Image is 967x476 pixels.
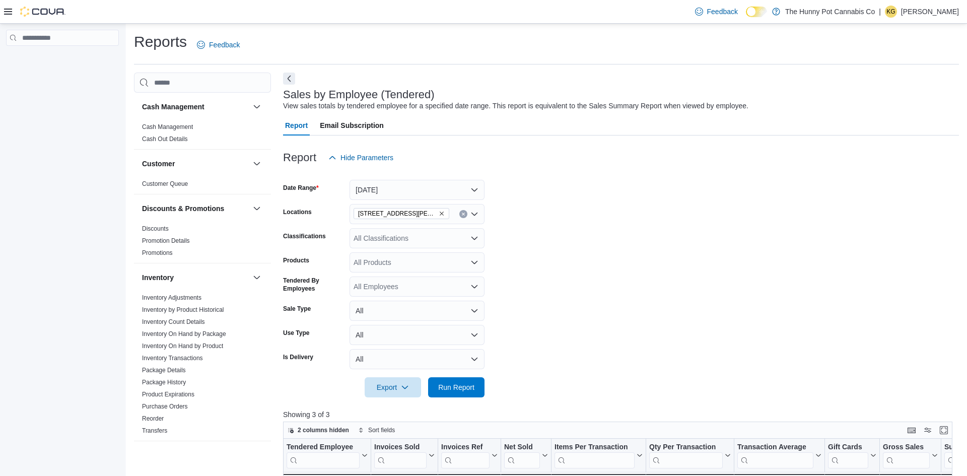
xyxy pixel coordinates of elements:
[142,378,186,386] span: Package History
[879,6,881,18] p: |
[283,232,326,240] label: Classifications
[885,6,897,18] div: Kelsey Gourdine
[142,318,205,325] a: Inventory Count Details
[142,427,167,435] span: Transfers
[365,377,421,397] button: Export
[358,209,437,219] span: [STREET_ADDRESS][PERSON_NAME]
[649,443,723,468] div: Qty Per Transaction
[691,2,742,22] a: Feedback
[828,443,876,468] button: Gift Cards
[142,330,226,337] a: Inventory On Hand by Package
[134,223,271,263] div: Discounts & Promotions
[470,258,478,266] button: Open list of options
[6,48,119,72] nav: Complex example
[287,443,368,468] button: Tendered Employee
[142,294,201,301] a: Inventory Adjustments
[283,329,309,337] label: Use Type
[354,424,399,436] button: Sort fields
[142,135,188,143] a: Cash Out Details
[142,354,203,362] span: Inventory Transactions
[883,443,938,468] button: Gross Sales
[134,292,271,441] div: Inventory
[441,443,498,468] button: Invoices Ref
[285,115,308,135] span: Report
[142,123,193,130] a: Cash Management
[287,443,360,468] div: Tendered Employee
[555,443,635,452] div: Items Per Transaction
[441,443,490,468] div: Invoices Ref
[350,180,485,200] button: [DATE]
[649,443,723,452] div: Qty Per Transaction
[142,159,175,169] h3: Customer
[470,210,478,218] button: Open list of options
[251,202,263,215] button: Discounts & Promotions
[368,426,395,434] span: Sort fields
[142,180,188,187] a: Customer Queue
[142,366,186,374] span: Package Details
[283,101,748,111] div: View sales totals by tendered employee for a specified date range. This report is equivalent to t...
[828,443,868,468] div: Gift Card Sales
[428,377,485,397] button: Run Report
[142,237,190,245] span: Promotion Details
[354,208,449,219] span: 1288 Ritson Rd N
[504,443,540,468] div: Net Sold
[142,343,223,350] a: Inventory On Hand by Product
[142,403,188,410] a: Purchase Orders
[142,306,224,313] a: Inventory by Product Historical
[142,415,164,422] a: Reorder
[459,210,467,218] button: Clear input
[142,203,224,214] h3: Discounts & Promotions
[340,153,393,163] span: Hide Parameters
[209,40,240,50] span: Feedback
[439,211,445,217] button: Remove 1288 Ritson Rd N from selection in this group
[737,443,813,468] div: Transaction Average
[922,424,934,436] button: Display options
[886,6,895,18] span: KG
[737,443,813,452] div: Transaction Average
[251,449,263,461] button: Loyalty
[142,102,204,112] h3: Cash Management
[374,443,427,468] div: Invoices Sold
[906,424,918,436] button: Keyboard shortcuts
[371,377,415,397] span: Export
[298,426,349,434] span: 2 columns hidden
[142,180,188,188] span: Customer Queue
[504,443,540,452] div: Net Sold
[737,443,821,468] button: Transaction Average
[142,249,173,257] span: Promotions
[142,237,190,244] a: Promotion Details
[142,342,223,350] span: Inventory On Hand by Product
[142,391,194,398] a: Product Expirations
[283,152,316,164] h3: Report
[283,305,311,313] label: Sale Type
[504,443,548,468] button: Net Sold
[374,443,427,452] div: Invoices Sold
[320,115,384,135] span: Email Subscription
[142,379,186,386] a: Package History
[555,443,643,468] button: Items Per Transaction
[283,89,435,101] h3: Sales by Employee (Tendered)
[142,159,249,169] button: Customer
[142,273,174,283] h3: Inventory
[438,382,474,392] span: Run Report
[283,410,959,420] p: Showing 3 of 3
[20,7,65,17] img: Cova
[142,102,249,112] button: Cash Management
[287,443,360,452] div: Tendered Employee
[649,443,731,468] button: Qty Per Transaction
[142,402,188,411] span: Purchase Orders
[142,294,201,302] span: Inventory Adjustments
[134,32,187,52] h1: Reports
[441,443,490,452] div: Invoices Ref
[142,318,205,326] span: Inventory Count Details
[142,203,249,214] button: Discounts & Promotions
[142,367,186,374] a: Package Details
[350,325,485,345] button: All
[283,256,309,264] label: Products
[938,424,950,436] button: Enter fullscreen
[901,6,959,18] p: [PERSON_NAME]
[134,121,271,149] div: Cash Management
[707,7,738,17] span: Feedback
